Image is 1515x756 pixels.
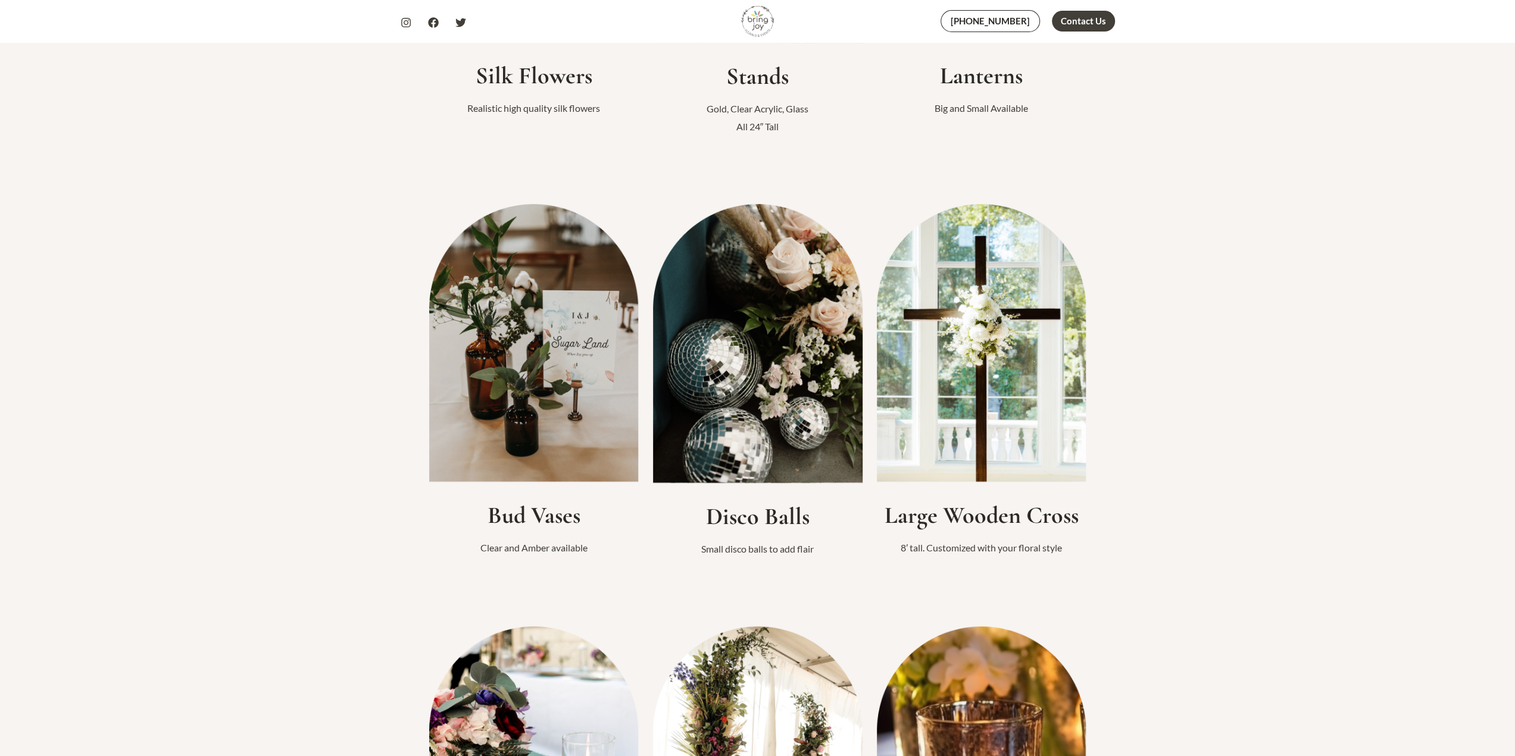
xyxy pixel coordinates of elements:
[741,5,774,37] img: Bring Joy
[429,99,639,117] p: Realistic high quality silk flowers
[429,61,639,90] h2: Silk Flowers
[428,17,439,28] a: Facebook
[455,17,466,28] a: Twitter
[877,99,1086,117] p: Big and Small Available
[653,540,863,558] p: Small disco balls to add flair
[429,501,639,529] h2: Bud Vases
[877,539,1086,557] p: 8′ tall. Customized with your floral style
[941,10,1040,32] a: [PHONE_NUMBER]
[401,17,411,28] a: Instagram
[653,502,863,531] h2: Disco Balls
[429,539,639,557] p: Clear and Amber available
[877,61,1086,90] h2: Lanterns
[653,62,863,90] h2: Stands
[653,100,863,135] p: Gold, Clear Acrylic, Glass All 24″ Tall
[877,501,1086,529] h2: Large Wooden Cross
[1052,11,1115,32] a: Contact Us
